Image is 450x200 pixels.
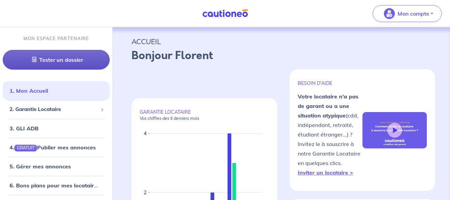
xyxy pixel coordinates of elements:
[10,182,100,189] a: 6. Bons plans pour mes locataires
[3,103,110,116] div: 2. Garantie Locataire
[3,50,110,70] a: Tester un dossier
[10,106,98,113] span: 2. Garantie Locataire
[298,80,362,86] p: BESOIN D'AIDE
[298,169,353,176] a: Inviter un locataire >
[144,189,146,196] text: 2
[3,160,110,173] div: 5. Gérer mes annonces
[3,141,110,154] div: 4.GRATUITPublier mes annonces
[373,5,442,22] button: illu_account_valid_menu.svgMon compte
[10,125,38,132] a: 3. GLI ADB
[362,112,427,148] img: video-gli-new-none.jpg
[3,179,110,192] div: 6. Bons plans pour mes locataires
[298,93,358,119] strong: Votre locataire n'a pas de garant ou a une situation atypique
[10,144,96,151] a: 4.GRATUITPublier mes annonces
[398,10,429,18] p: Mon compte
[384,8,395,19] img: illu_account_valid_menu.svg
[10,163,71,170] a: 5. Gérer mes annonces
[298,92,362,177] p: (cdd, indépendant, retraité, étudiant étranger...) ? Invitez le à souscrire à notre Garantie Loca...
[3,84,110,97] div: 1. Mon Accueil
[140,109,269,121] p: GARANTIE LOCATAIRE
[144,130,146,137] text: 4
[140,116,199,121] em: Vos chiffres des 6 derniers mois
[3,122,110,135] div: 3. GLI ADB
[131,48,431,64] p: Bonjour Florent
[131,35,431,48] p: ACCUEIL
[24,35,89,42] p: MON ESPACE PARTENAIRE
[200,9,251,18] img: Cautioneo
[10,87,48,94] a: 1. Mon Accueil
